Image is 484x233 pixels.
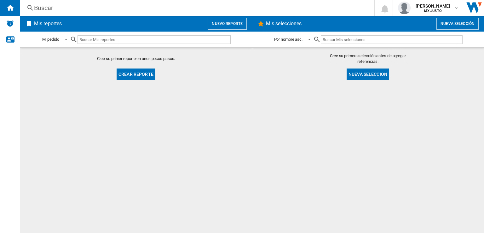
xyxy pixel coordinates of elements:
[34,3,358,12] div: Buscar
[416,3,450,9] span: [PERSON_NAME]
[424,9,442,13] b: MX JUSTO
[274,37,303,42] div: Por nombre asc.
[6,20,14,27] img: alerts-logo.svg
[436,18,479,30] button: Nueva selección
[321,35,462,44] input: Buscar Mis selecciones
[324,53,412,64] span: Cree su primera selección antes de agregar referencias.
[347,69,389,80] button: Nueva selección
[208,18,247,30] button: Nuevo reporte
[398,2,411,14] img: profile.jpg
[33,18,63,30] h2: Mis reportes
[97,56,175,62] span: Cree su primer reporte en unos pocos pasos.
[265,18,303,30] h2: Mis selecciones
[117,69,155,80] button: Crear reporte
[78,35,231,44] input: Buscar Mis reportes
[42,37,59,42] div: Mi pedido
